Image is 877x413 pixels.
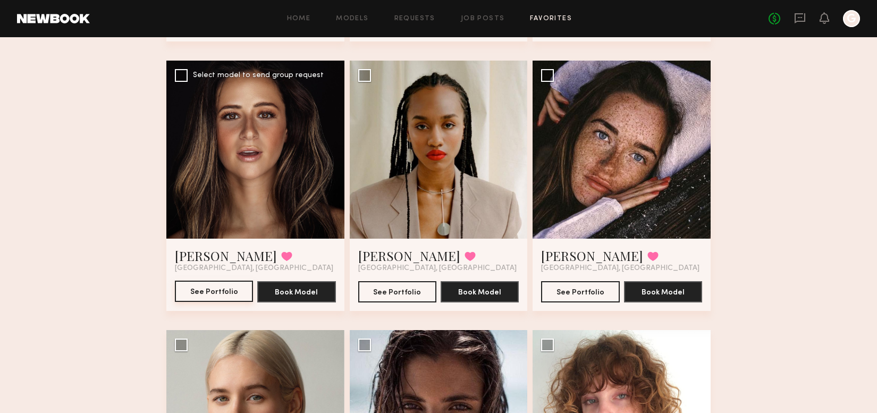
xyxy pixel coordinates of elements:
[287,15,311,22] a: Home
[541,264,699,273] span: [GEOGRAPHIC_DATA], [GEOGRAPHIC_DATA]
[624,287,702,296] a: Book Model
[441,287,519,296] a: Book Model
[175,264,333,273] span: [GEOGRAPHIC_DATA], [GEOGRAPHIC_DATA]
[541,247,643,264] a: [PERSON_NAME]
[394,15,435,22] a: Requests
[257,287,335,296] a: Book Model
[358,281,436,302] button: See Portfolio
[843,10,860,27] a: G
[624,281,702,302] button: Book Model
[530,15,572,22] a: Favorites
[358,247,460,264] a: [PERSON_NAME]
[441,281,519,302] button: Book Model
[175,247,277,264] a: [PERSON_NAME]
[257,281,335,302] button: Book Model
[358,264,517,273] span: [GEOGRAPHIC_DATA], [GEOGRAPHIC_DATA]
[193,72,324,79] div: Select model to send group request
[336,15,368,22] a: Models
[461,15,505,22] a: Job Posts
[175,281,253,302] button: See Portfolio
[541,281,619,302] button: See Portfolio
